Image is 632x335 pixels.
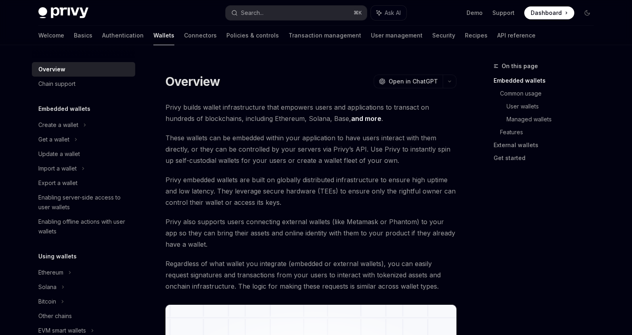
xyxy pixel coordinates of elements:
[165,132,456,166] span: These wallets can be embedded within your application to have users interact with them directly, ...
[581,6,594,19] button: Toggle dark mode
[38,252,77,261] h5: Using wallets
[500,87,600,100] a: Common usage
[226,6,367,20] button: Search...⌘K
[500,126,600,139] a: Features
[432,26,455,45] a: Security
[465,26,488,45] a: Recipes
[38,65,65,74] div: Overview
[467,9,483,17] a: Demo
[492,9,515,17] a: Support
[506,113,600,126] a: Managed wallets
[38,164,77,173] div: Import a wallet
[165,74,220,89] h1: Overview
[32,214,135,239] a: Enabling offline actions with user wallets
[389,77,438,85] span: Open in ChatGPT
[165,102,456,124] span: Privy builds wallet infrastructure that empowers users and applications to transact on hundreds o...
[32,147,135,161] a: Update a wallet
[32,176,135,190] a: Export a wallet
[38,268,63,277] div: Ethereum
[38,297,56,306] div: Bitcoin
[371,26,423,45] a: User management
[165,258,456,292] span: Regardless of what wallet you integrate (embedded or external wallets), you can easily request si...
[502,61,538,71] span: On this page
[38,193,130,212] div: Enabling server-side access to user wallets
[153,26,174,45] a: Wallets
[165,174,456,208] span: Privy embedded wallets are built on globally distributed infrastructure to ensure high uptime and...
[531,9,562,17] span: Dashboard
[371,6,406,20] button: Ask AI
[38,282,57,292] div: Solana
[524,6,574,19] a: Dashboard
[38,311,72,321] div: Other chains
[184,26,217,45] a: Connectors
[38,217,130,236] div: Enabling offline actions with user wallets
[38,26,64,45] a: Welcome
[494,152,600,164] a: Get started
[32,62,135,77] a: Overview
[506,100,600,113] a: User wallets
[38,120,78,130] div: Create a wallet
[289,26,361,45] a: Transaction management
[38,7,88,19] img: dark logo
[226,26,279,45] a: Policies & controls
[32,309,135,323] a: Other chains
[497,26,536,45] a: API reference
[351,114,381,123] a: and more
[354,10,362,16] span: ⌘ K
[38,104,90,114] h5: Embedded wallets
[102,26,144,45] a: Authentication
[494,139,600,152] a: External wallets
[494,74,600,87] a: Embedded wallets
[385,9,401,17] span: Ask AI
[374,75,443,88] button: Open in ChatGPT
[38,149,80,159] div: Update a wallet
[32,190,135,214] a: Enabling server-side access to user wallets
[241,8,264,18] div: Search...
[38,135,69,144] div: Get a wallet
[74,26,92,45] a: Basics
[38,79,75,89] div: Chain support
[165,216,456,250] span: Privy also supports users connecting external wallets (like Metamask or Phantom) to your app so t...
[38,178,77,188] div: Export a wallet
[32,77,135,91] a: Chain support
